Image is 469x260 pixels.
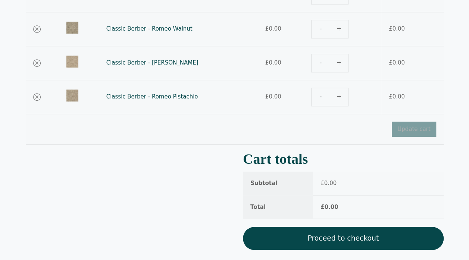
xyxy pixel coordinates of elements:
[321,180,337,187] bdi: 0.00
[389,93,393,100] span: £
[265,59,281,66] bdi: 0.00
[389,25,393,32] span: £
[66,90,78,101] img: Classic Berber Romeo Pistachio
[106,93,198,100] a: Classic Berber - Romeo Pistachio
[321,204,324,210] span: £
[106,59,198,66] a: Classic Berber - [PERSON_NAME]
[33,59,41,67] a: Remove Classic Berber - Romeo Dune from cart
[389,59,393,66] span: £
[392,122,436,137] button: Update cart
[321,204,338,210] bdi: 0.00
[265,93,269,100] span: £
[389,25,405,32] bdi: 0.00
[66,22,78,34] img: Classic Berber Romeo Walnut
[243,195,313,219] th: Total
[265,25,281,32] bdi: 0.00
[66,56,78,68] img: Classic Berber Romeo Dune
[389,93,405,100] bdi: 0.00
[33,93,41,101] a: Remove Classic Berber - Romeo Pistachio from cart
[389,59,405,66] bdi: 0.00
[265,59,269,66] span: £
[33,25,41,33] a: Remove Classic Berber - Romeo Walnut from cart
[243,154,444,165] h2: Cart totals
[265,25,269,32] span: £
[243,227,444,250] a: Proceed to checkout
[106,25,193,32] a: Classic Berber - Romeo Walnut
[243,172,313,195] th: Subtotal
[321,180,324,187] span: £
[265,93,281,100] bdi: 0.00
